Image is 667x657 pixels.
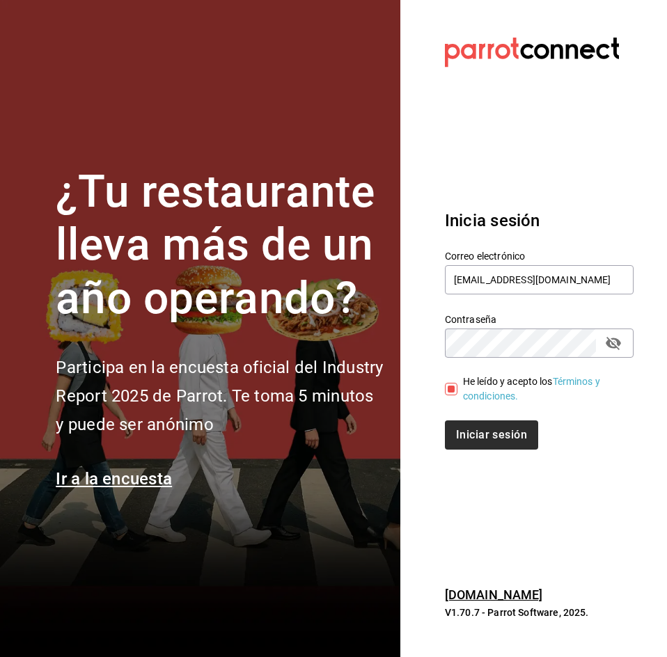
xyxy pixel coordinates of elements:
a: [DOMAIN_NAME] [445,587,543,602]
a: Términos y condiciones. [463,376,600,402]
p: V1.70.7 - Parrot Software, 2025. [445,605,634,619]
button: passwordField [602,331,625,355]
input: Ingresa tu correo electrónico [445,265,634,294]
h3: Inicia sesión [445,208,634,233]
div: He leído y acepto los [463,374,622,404]
h1: ¿Tu restaurante lleva más de un año operando? [56,166,383,326]
label: Contraseña [445,314,634,324]
button: Iniciar sesión [445,420,538,450]
h2: Participa en la encuesta oficial del Industry Report 2025 de Parrot. Te toma 5 minutos y puede se... [56,354,383,438]
label: Correo electrónico [445,251,634,260]
a: Ir a la encuesta [56,469,172,489]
